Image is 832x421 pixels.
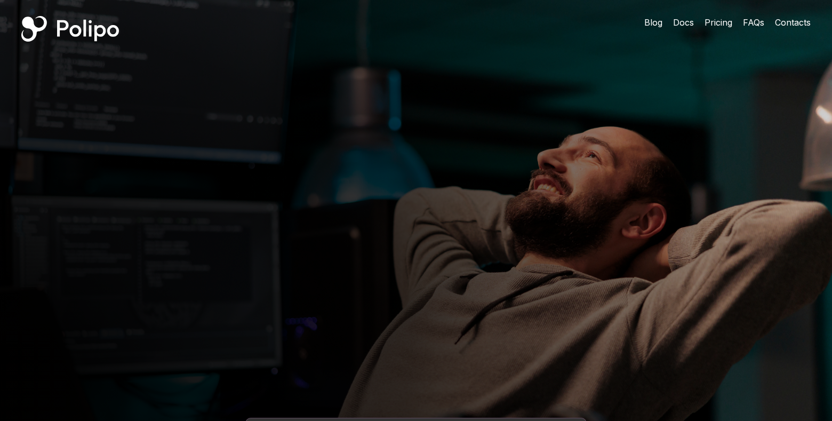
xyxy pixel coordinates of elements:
a: Docs [673,16,694,29]
a: Blog [644,16,662,29]
a: FAQs [743,16,764,29]
a: Contacts [775,16,811,29]
a: Pricing [705,16,732,29]
span: Contacts [775,17,811,28]
span: Blog [644,17,662,28]
span: FAQs [743,17,764,28]
span: Pricing [705,17,732,28]
span: Docs [673,17,694,28]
